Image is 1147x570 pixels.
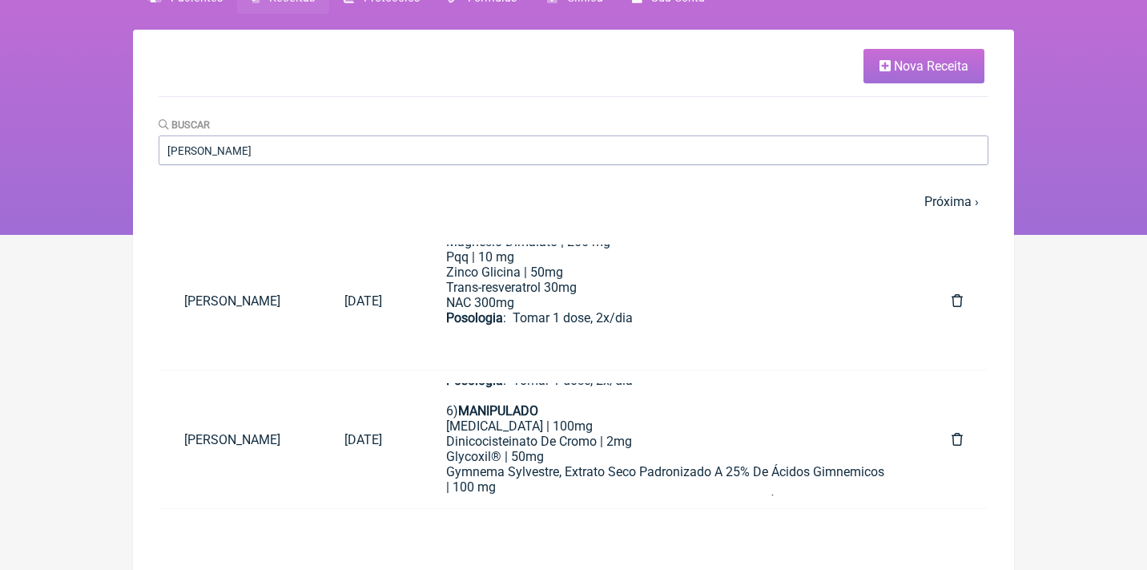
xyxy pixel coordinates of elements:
[159,281,319,321] a: [PERSON_NAME]
[446,310,503,325] strong: Posologia
[319,281,408,321] a: [DATE]
[421,245,913,357] a: Uso Oral por 90 diasVeículos livres de lactose, corantes, adoçantes e outros aditivos1)MANIPULADO...
[863,49,984,83] a: Nova Receita
[421,383,913,495] a: Uso Oral por 90 diasVeículos livres de lactose, corantes, adoçantes e outros aditivos1)Vitamina D...
[458,403,538,418] strong: MANIPULADO
[159,184,988,219] nav: pager
[446,373,887,418] div: : Tomar 1 dose, 2x/dia 6)
[446,280,887,310] div: Trans-resveratrol 30mg NAC 300mg
[446,418,887,434] div: [MEDICAL_DATA] | 100mg
[159,135,988,165] input: Paciente ou conteúdo da fórmula
[446,249,887,280] div: Pqq | 10 mg Zinco Glicina | 50mg
[446,310,887,356] div: : Tomar 1 dose, 2x/dia
[894,59,968,74] span: Nova Receita
[159,419,319,460] a: [PERSON_NAME]
[159,119,210,131] label: Buscar
[446,434,887,495] div: Dinicocisteinato De Cromo | 2mg Glycoxil® | 50mg Gymnema Sylvestre, Extrato Seco Padronizado A 25...
[924,194,979,209] a: Próxima ›
[319,419,408,460] a: [DATE]
[446,495,887,542] div: Garcinia Cambogia, Extrato Seco Padronizado A 50% De Ácido Hidroxicítrico | 100 mg : Tomar 1 dose...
